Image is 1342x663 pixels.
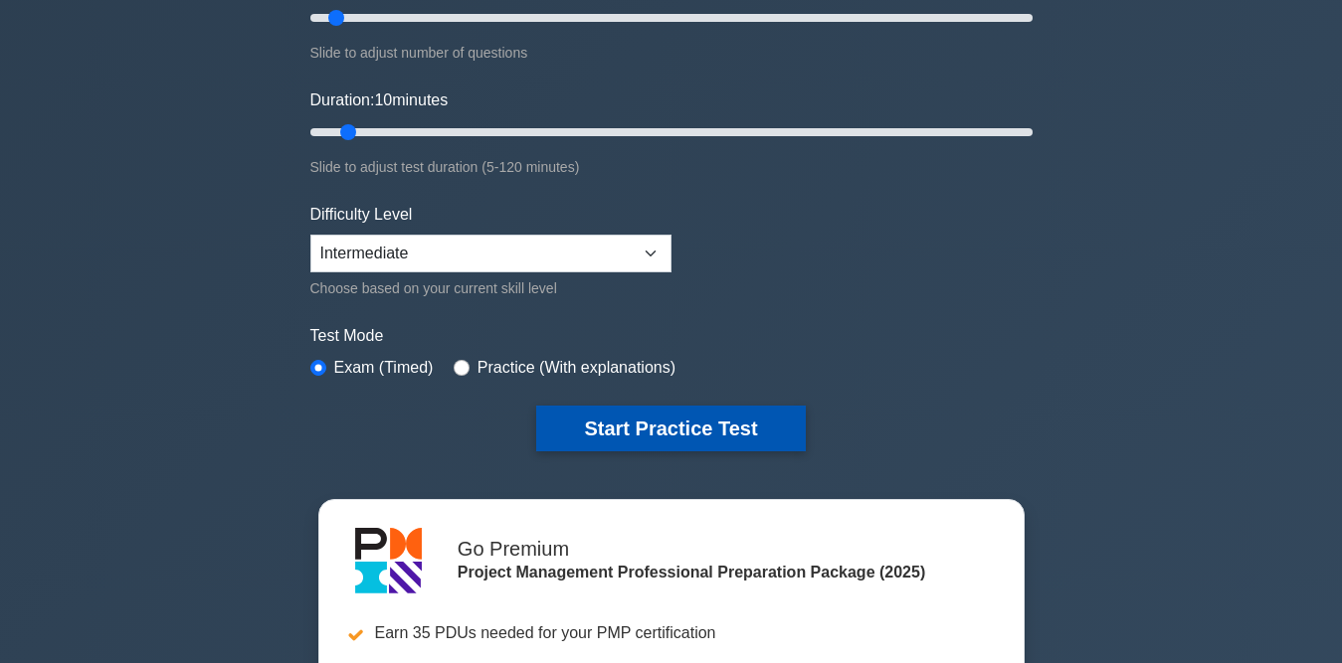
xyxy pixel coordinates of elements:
[310,276,671,300] div: Choose based on your current skill level
[310,41,1033,65] div: Slide to adjust number of questions
[536,406,805,451] button: Start Practice Test
[334,356,434,380] label: Exam (Timed)
[310,155,1033,179] div: Slide to adjust test duration (5-120 minutes)
[374,91,392,108] span: 10
[310,88,449,112] label: Duration: minutes
[310,203,413,227] label: Difficulty Level
[478,356,675,380] label: Practice (With explanations)
[310,324,1033,348] label: Test Mode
